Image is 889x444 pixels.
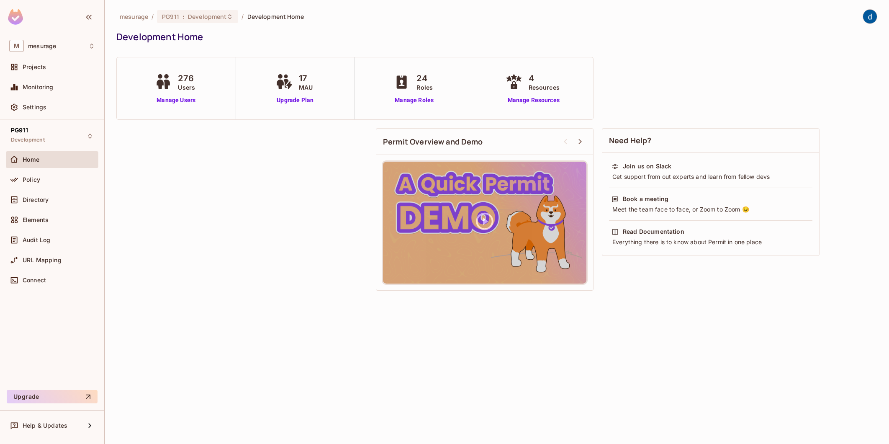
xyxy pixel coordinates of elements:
span: 24 [416,72,433,85]
a: Manage Users [153,96,199,105]
span: Connect [23,277,46,284]
a: Upgrade Plan [274,96,317,105]
button: Upgrade [7,390,98,403]
span: 4 [529,72,560,85]
span: Permit Overview and Demo [383,137,483,147]
div: Development Home [116,31,873,43]
span: Roles [416,83,433,92]
span: Directory [23,196,49,203]
span: MAU [299,83,313,92]
span: PG911 [11,127,28,134]
span: Resources [529,83,560,92]
span: URL Mapping [23,257,62,263]
li: / [152,13,154,21]
span: Workspace: mesurage [28,43,56,49]
div: Meet the team face to face, or Zoom to Zoom 😉 [612,205,810,214]
div: Join us on Slack [623,162,671,170]
span: the active workspace [120,13,148,21]
span: Development Home [247,13,304,21]
span: Users [178,83,195,92]
li: / [242,13,244,21]
span: Need Help? [609,135,652,146]
span: 17 [299,72,313,85]
span: Policy [23,176,40,183]
a: Manage Roles [391,96,437,105]
span: Development [188,13,226,21]
span: Settings [23,104,46,111]
div: Everything there is to know about Permit in one place [612,238,810,246]
span: M [9,40,24,52]
span: Audit Log [23,237,50,243]
span: Development [11,137,45,143]
span: Home [23,156,40,163]
span: Help & Updates [23,422,67,429]
span: Elements [23,217,49,223]
div: Book a meeting [623,195,668,203]
span: : [182,13,185,20]
img: dev 911gcl [863,10,877,23]
div: Get support from out experts and learn from fellow devs [612,173,810,181]
img: SReyMgAAAABJRU5ErkJggg== [8,9,23,25]
span: Monitoring [23,84,54,90]
span: 276 [178,72,195,85]
div: Read Documentation [623,227,684,236]
a: Manage Resources [504,96,564,105]
span: PG911 [162,13,179,21]
span: Projects [23,64,46,70]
